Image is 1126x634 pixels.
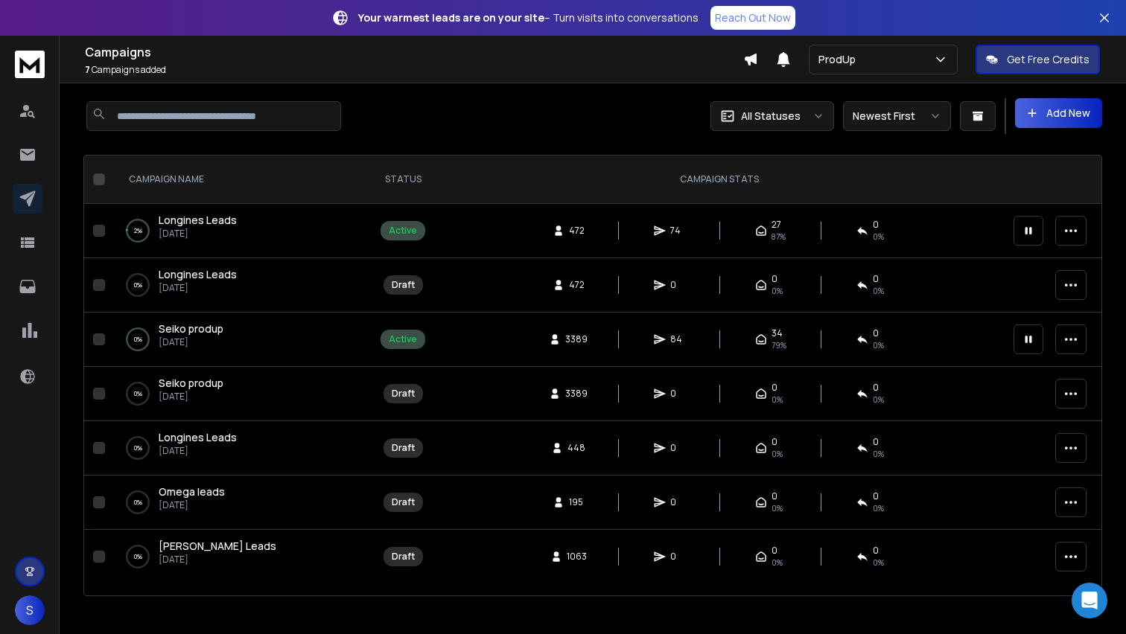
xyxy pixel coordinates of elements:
[873,327,879,339] span: 0
[159,321,223,336] a: Seiko produp
[772,327,783,339] span: 34
[873,339,884,351] span: 0 %
[159,213,237,227] span: Longines Leads
[670,388,685,400] span: 0
[741,109,801,124] p: All Statuses
[111,156,372,204] th: CAMPAIGN NAME
[772,219,781,231] span: 27
[111,204,372,258] td: 2%Longines Leads[DATE]
[85,43,743,61] h1: Campaigns
[772,382,777,394] span: 0
[873,448,884,460] span: 0%
[772,557,783,569] span: 0%
[565,333,588,345] span: 3389
[772,490,777,502] span: 0
[670,333,685,345] span: 84
[159,228,237,240] p: [DATE]
[873,382,879,394] span: 0
[134,278,142,292] p: 0 %
[873,231,884,243] span: 0 %
[392,496,415,508] div: Draft
[1015,98,1102,128] button: Add New
[772,285,783,297] span: 0%
[434,156,1005,204] th: CAMPAIGN STATS
[372,156,434,204] th: STATUS
[715,10,791,25] p: Reach Out Now
[873,394,884,406] span: 0%
[772,502,783,514] span: 0%
[134,549,142,564] p: 0 %
[976,45,1100,74] button: Get Free Credits
[873,436,879,448] span: 0
[134,441,142,455] p: 0 %
[111,530,372,584] td: 0%[PERSON_NAME] Leads[DATE]
[392,279,415,291] div: Draft
[159,539,276,553] span: [PERSON_NAME] Leads
[134,332,142,347] p: 0 %
[159,376,223,390] span: Seiko produp
[873,219,879,231] span: 0
[159,321,223,336] span: Seiko produp
[873,502,884,514] span: 0%
[873,285,884,297] span: 0%
[358,10,699,25] p: – Turn visits into conversations
[111,421,372,475] td: 0%Longines Leads[DATE]
[159,445,237,457] p: [DATE]
[1007,52,1090,67] p: Get Free Credits
[389,333,417,345] div: Active
[772,436,777,448] span: 0
[15,51,45,78] img: logo
[159,499,225,511] p: [DATE]
[134,495,142,510] p: 0 %
[670,225,685,237] span: 74
[392,388,415,400] div: Draft
[111,367,372,421] td: 0%Seiko produp[DATE]
[85,64,743,76] p: Campaigns added
[392,442,415,454] div: Draft
[569,496,584,508] span: 195
[159,539,276,554] a: [PERSON_NAME] Leads
[670,279,685,291] span: 0
[569,225,585,237] span: 472
[389,225,417,237] div: Active
[15,595,45,625] button: S
[772,231,786,243] span: 87 %
[111,313,372,367] td: 0%Seiko produp[DATE]
[670,442,685,454] span: 0
[392,551,415,563] div: Draft
[873,490,879,502] span: 0
[1072,583,1107,618] div: Open Intercom Messenger
[569,279,585,291] span: 472
[567,551,587,563] span: 1063
[159,484,225,499] a: Omega leads
[159,554,276,566] p: [DATE]
[772,545,777,557] span: 0
[772,394,783,406] span: 0%
[134,386,142,401] p: 0 %
[159,484,225,499] span: Omega leads
[159,391,223,403] p: [DATE]
[565,388,588,400] span: 3389
[772,339,786,351] span: 79 %
[159,267,237,282] a: Longines Leads
[772,448,783,460] span: 0%
[159,267,237,281] span: Longines Leads
[159,430,237,445] a: Longines Leads
[873,557,884,569] span: 0%
[772,273,777,285] span: 0
[159,336,223,348] p: [DATE]
[873,545,879,557] span: 0
[710,6,795,30] a: Reach Out Now
[159,213,237,228] a: Longines Leads
[818,52,862,67] p: ProdUp
[873,273,879,285] span: 0
[85,63,90,76] span: 7
[159,282,237,294] p: [DATE]
[111,475,372,530] td: 0%Omega leads[DATE]
[670,551,685,563] span: 0
[159,376,223,391] a: Seiko produp
[670,496,685,508] span: 0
